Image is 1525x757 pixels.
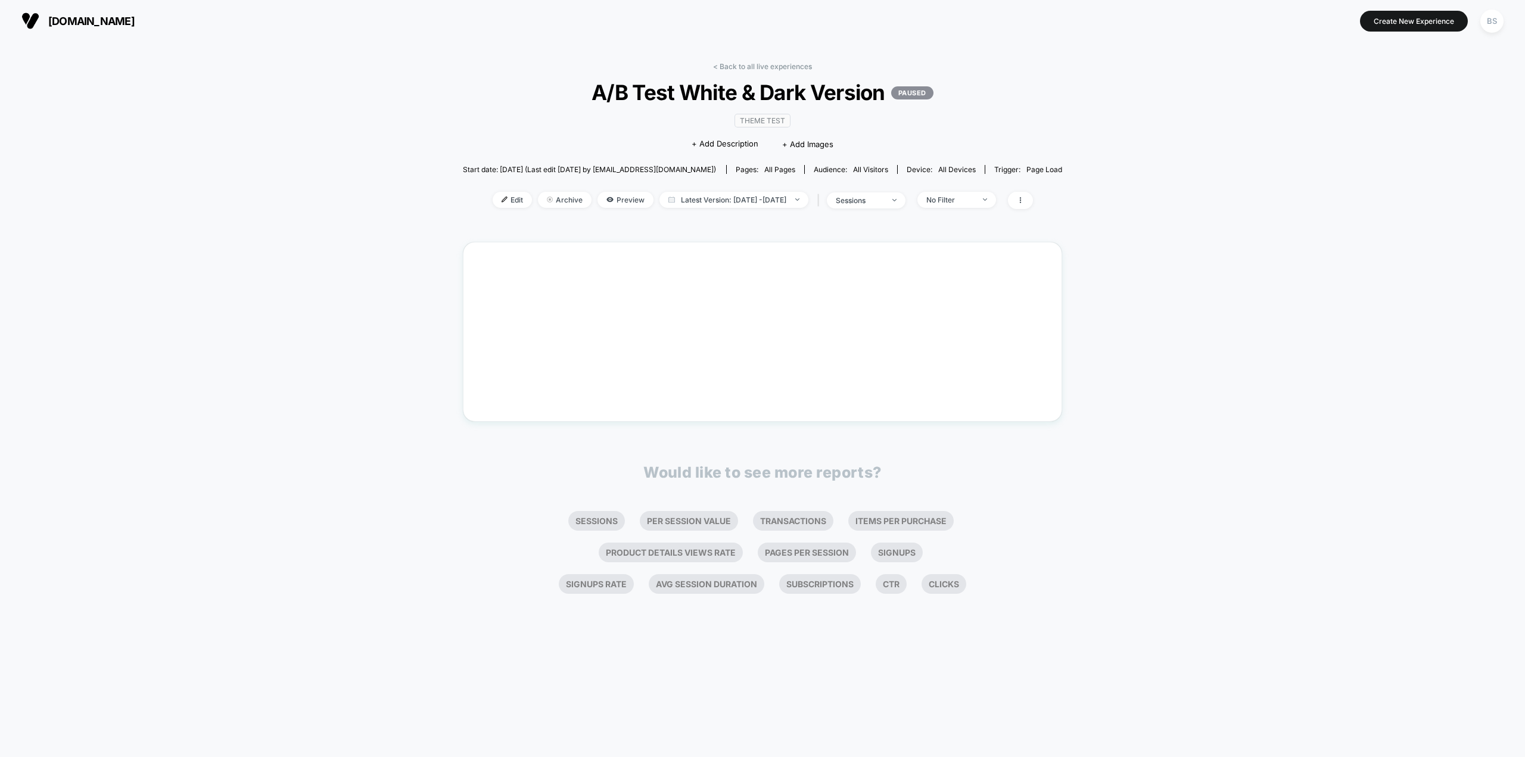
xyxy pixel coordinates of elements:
img: calendar [668,197,675,203]
span: Start date: [DATE] (Last edit [DATE] by [EMAIL_ADDRESS][DOMAIN_NAME]) [463,165,716,174]
li: Per Session Value [640,511,738,531]
img: end [795,198,799,201]
span: + Add Images [782,139,833,149]
img: Visually logo [21,12,39,30]
div: No Filter [926,195,974,204]
span: Edit [493,192,532,208]
button: BS [1477,9,1507,33]
li: Pages Per Session [758,543,856,562]
li: Transactions [753,511,833,531]
li: Subscriptions [779,574,861,594]
span: A/B Test White & Dark Version [493,80,1032,105]
div: BS [1480,10,1504,33]
span: all devices [938,165,976,174]
button: Create New Experience [1360,11,1468,32]
li: Product Details Views Rate [599,543,743,562]
li: Ctr [876,574,907,594]
span: All Visitors [853,165,888,174]
a: < Back to all live experiences [713,62,812,71]
span: Theme Test [735,114,790,127]
div: Audience: [814,165,888,174]
span: Archive [538,192,592,208]
span: Device: [897,165,985,174]
li: Avg Session Duration [649,574,764,594]
img: end [892,199,897,201]
li: Clicks [922,574,966,594]
li: Items Per Purchase [848,511,954,531]
img: end [547,197,553,203]
li: Signups [871,543,923,562]
span: [DOMAIN_NAME] [48,15,135,27]
p: Would like to see more reports? [643,463,882,481]
img: end [983,198,987,201]
span: Preview [597,192,653,208]
button: [DOMAIN_NAME] [18,11,138,30]
span: Latest Version: [DATE] - [DATE] [659,192,808,208]
li: Sessions [568,511,625,531]
div: sessions [836,196,883,205]
span: Page Load [1026,165,1062,174]
div: Pages: [736,165,795,174]
img: edit [502,197,508,203]
span: + Add Description [692,138,758,150]
li: Signups Rate [559,574,634,594]
span: all pages [764,165,795,174]
p: PAUSED [891,86,933,99]
span: | [814,192,827,209]
div: Trigger: [994,165,1062,174]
